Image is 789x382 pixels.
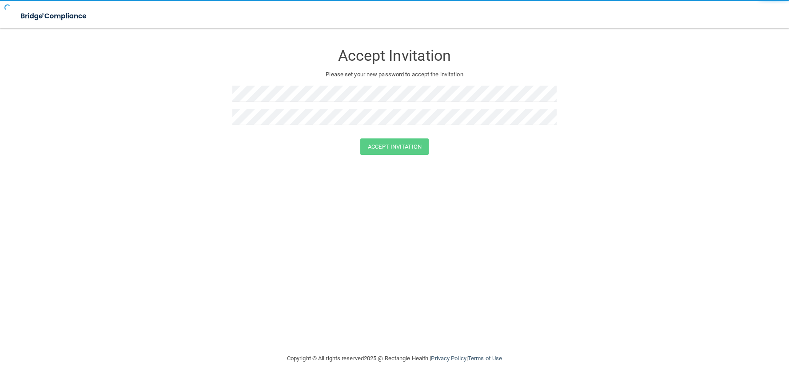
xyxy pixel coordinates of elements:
h3: Accept Invitation [232,47,557,64]
p: Please set your new password to accept the invitation [239,69,550,80]
a: Privacy Policy [431,355,466,362]
a: Terms of Use [468,355,502,362]
div: Copyright © All rights reserved 2025 @ Rectangle Health | | [232,344,557,373]
button: Accept Invitation [360,138,429,155]
img: bridge_compliance_login_screen.278c3ca4.svg [13,7,95,25]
